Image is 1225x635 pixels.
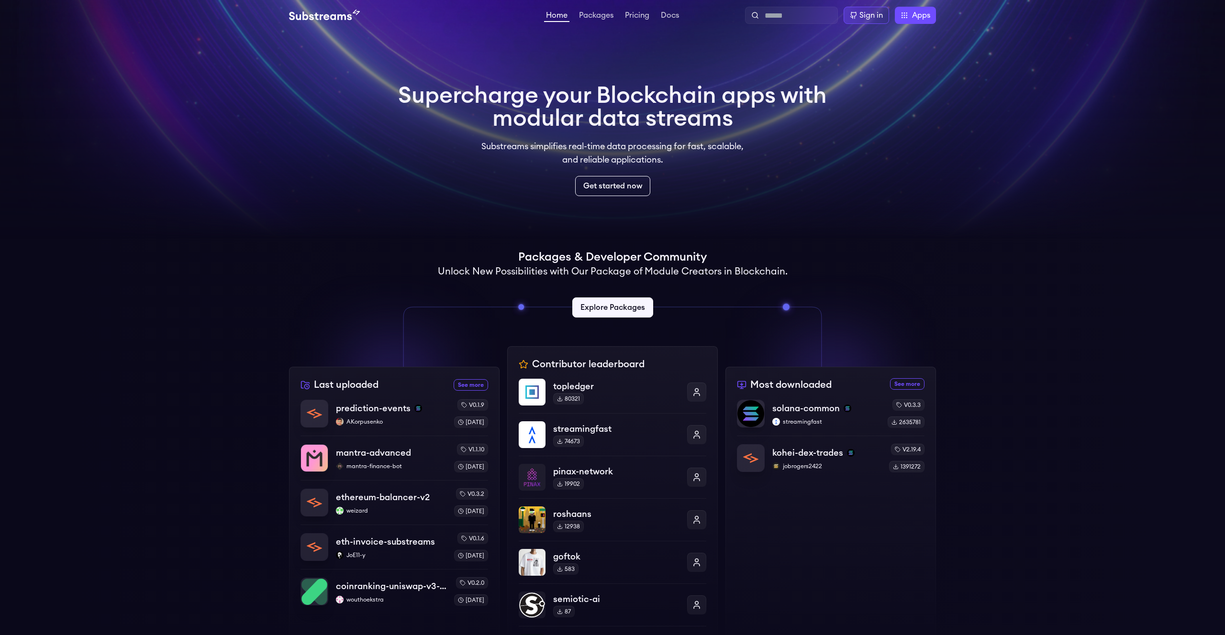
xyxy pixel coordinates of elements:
[336,507,446,515] p: weizard
[301,436,488,480] a: mantra-advancedmantra-advancedmantra-finance-botmantra-finance-botv1.1.10[DATE]
[301,400,328,427] img: prediction-events
[575,176,650,196] a: Get started now
[553,422,679,436] p: streamingfast
[438,265,788,278] h2: Unlock New Possibilities with Our Package of Module Creators in Blockchain.
[892,399,924,411] div: v0.3.3
[772,402,840,415] p: solana-common
[553,380,679,393] p: topledger
[336,462,446,470] p: mantra-finance-bot
[737,399,924,436] a: solana-commonsolana-commonsolanastreamingfaststreamingfastv0.3.32635781
[519,379,706,413] a: topledgertopledger80321
[553,563,579,575] div: 583
[772,462,881,470] p: jobrogers2422
[336,402,411,415] p: prediction-events
[859,10,883,21] div: Sign in
[301,525,488,569] a: eth-invoice-substreamseth-invoice-substreamsJoE11-yJoE11-yv0.1.6[DATE]
[336,462,344,470] img: mantra-finance-bot
[454,461,488,472] div: [DATE]
[519,464,546,491] img: pinax-network
[336,418,446,426] p: AKorpusenko
[888,416,924,428] div: 2635781
[301,480,488,525] a: ethereum-balancer-v2ethereum-balancer-v2weizardweizardv0.3.2[DATE]
[553,550,679,563] p: goftok
[454,550,488,561] div: [DATE]
[301,569,488,606] a: coinranking-uniswap-v3-forkscoinranking-uniswap-v3-forkswouthoekstrawouthoekstrav0.2.0[DATE]
[844,7,889,24] a: Sign in
[519,549,546,576] img: goftok
[553,478,584,490] div: 19902
[519,498,706,541] a: roshaansroshaans12938
[553,592,679,606] p: semiotic-ai
[336,491,430,504] p: ethereum-balancer-v2
[414,405,422,412] img: solana
[890,378,924,390] a: See more most downloaded packages
[519,379,546,405] img: topledger
[454,505,488,517] div: [DATE]
[553,436,584,447] div: 74673
[737,445,764,471] img: kohei-dex-trades
[301,578,328,605] img: coinranking-uniswap-v3-forks
[577,11,615,21] a: Packages
[519,421,546,448] img: streamingfast
[336,446,411,460] p: mantra-advanced
[301,445,328,471] img: mantra-advanced
[737,400,764,427] img: solana-common
[572,297,653,317] a: Explore Packages
[518,250,707,265] h1: Packages & Developer Community
[336,580,446,593] p: coinranking-uniswap-v3-forks
[553,393,584,405] div: 80321
[889,461,924,472] div: 1391272
[519,591,546,618] img: semiotic-ai
[553,465,679,478] p: pinax-network
[519,583,706,626] a: semiotic-aisemiotic-ai87
[772,446,843,460] p: kohei-dex-trades
[457,399,488,411] div: v0.1.9
[737,436,924,472] a: kohei-dex-tradeskohei-dex-tradessolanajobrogers2422jobrogers2422v2.19.41391272
[457,533,488,544] div: v0.1.6
[553,606,575,617] div: 87
[912,10,930,21] span: Apps
[844,405,851,412] img: solana
[336,596,344,603] img: wouthoekstra
[519,456,706,498] a: pinax-networkpinax-network19902
[336,535,435,548] p: eth-invoice-substreams
[519,413,706,456] a: streamingfaststreamingfast74673
[457,444,488,455] div: v1.1.10
[456,488,488,500] div: v0.3.2
[772,418,880,426] p: streamingfast
[623,11,651,21] a: Pricing
[336,418,344,426] img: AKorpusenko
[519,506,546,533] img: roshaans
[454,379,488,391] a: See more recently uploaded packages
[336,551,344,559] img: JoE11-y
[659,11,681,21] a: Docs
[456,577,488,589] div: v0.2.0
[454,416,488,428] div: [DATE]
[289,10,360,21] img: Substream's logo
[544,11,569,22] a: Home
[475,140,750,166] p: Substreams simplifies real-time data processing for fast, scalable, and reliable applications.
[454,594,488,606] div: [DATE]
[847,449,855,457] img: solana
[336,507,344,515] img: weizard
[519,541,706,583] a: goftokgoftok583
[398,84,827,130] h1: Supercharge your Blockchain apps with modular data streams
[772,462,780,470] img: jobrogers2422
[553,521,584,532] div: 12938
[301,399,488,436] a: prediction-eventsprediction-eventssolanaAKorpusenkoAKorpusenkov0.1.9[DATE]
[301,534,328,560] img: eth-invoice-substreams
[891,444,924,455] div: v2.19.4
[553,507,679,521] p: roshaans
[336,596,446,603] p: wouthoekstra
[336,551,446,559] p: JoE11-y
[772,418,780,426] img: streamingfast
[301,489,328,516] img: ethereum-balancer-v2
